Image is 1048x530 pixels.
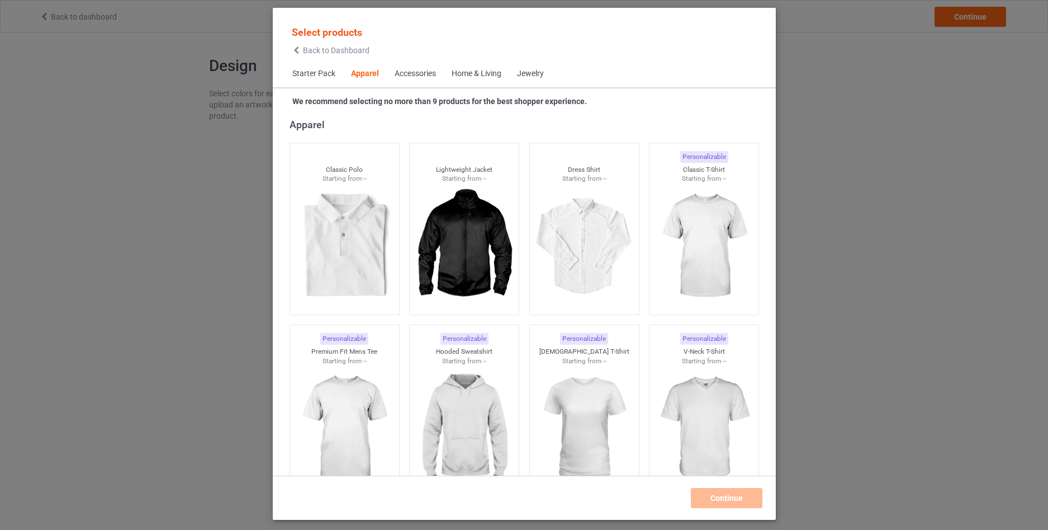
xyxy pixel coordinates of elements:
img: regular.jpg [654,184,754,309]
div: Starting from -- [529,357,638,366]
span: Back to Dashboard [303,46,369,55]
div: Personalizable [680,333,728,345]
div: Premium Fit Mens Tee [290,347,399,357]
div: Starting from -- [410,174,519,184]
div: Personalizable [560,333,608,345]
img: regular.jpg [414,365,514,491]
div: Starting from -- [529,174,638,184]
div: Dress Shirt [529,165,638,175]
div: Jewelry [517,68,544,79]
div: Apparel [289,118,764,131]
div: Personalizable [320,333,368,345]
span: Select products [292,26,362,38]
strong: We recommend selecting no more than 9 products for the best shopper experience. [292,97,587,106]
div: Starting from -- [649,357,758,366]
img: regular.jpg [414,184,514,309]
img: regular.jpg [534,365,634,491]
div: Hooded Sweatshirt [410,347,519,357]
img: regular.jpg [294,184,394,309]
div: [DEMOGRAPHIC_DATA] T-Shirt [529,347,638,357]
div: Starting from -- [410,357,519,366]
div: Starting from -- [649,174,758,184]
div: Personalizable [680,151,728,163]
div: V-Neck T-Shirt [649,347,758,357]
div: Accessories [395,68,436,79]
img: regular.jpg [534,184,634,309]
span: Starter Pack [284,60,343,87]
div: Starting from -- [290,174,399,184]
div: Home & Living [452,68,501,79]
div: Lightweight Jacket [410,165,519,175]
div: Classic T-Shirt [649,165,758,175]
div: Personalizable [440,333,488,345]
div: Apparel [351,68,379,79]
img: regular.jpg [654,365,754,491]
div: Classic Polo [290,165,399,175]
img: regular.jpg [294,365,394,491]
div: Starting from -- [290,357,399,366]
